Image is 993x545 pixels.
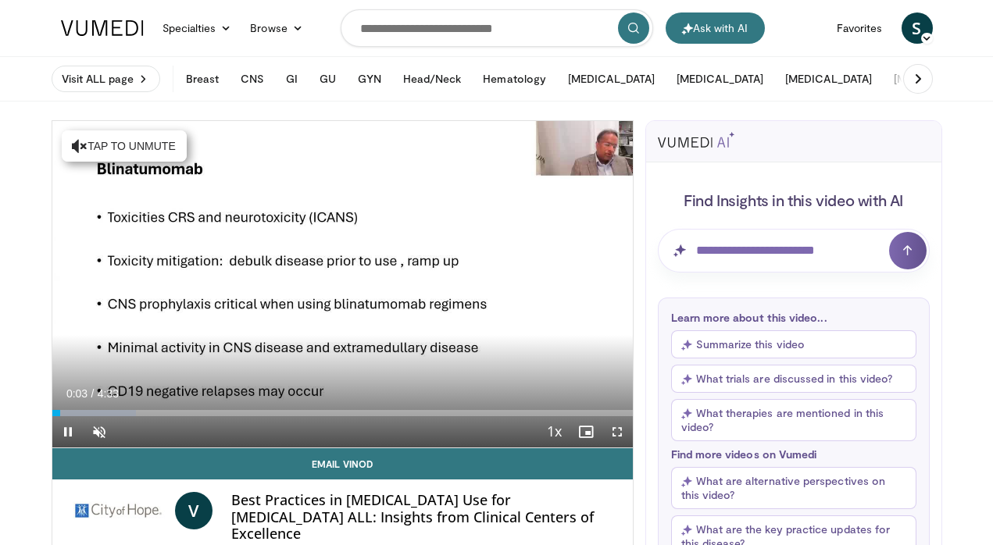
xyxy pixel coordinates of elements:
[91,387,95,400] span: /
[671,467,916,509] button: What are alternative perspectives on this video?
[52,121,633,448] video-js: Video Player
[52,416,84,447] button: Pause
[671,365,916,393] button: What trials are discussed in this video?
[671,330,916,358] button: Summarize this video
[658,132,734,148] img: vumedi-ai-logo.svg
[658,190,930,210] h4: Find Insights in this video with AI
[570,416,602,447] button: Enable picture-in-picture mode
[671,311,916,324] p: Learn more about this video...
[776,63,881,94] button: [MEDICAL_DATA]
[52,410,633,416] div: Progress Bar
[884,63,990,94] button: [MEDICAL_DATA]
[658,229,930,272] input: Question for AI
[61,20,144,36] img: VuMedi Logo
[602,416,633,447] button: Fullscreen
[277,63,307,94] button: GI
[341,9,653,47] input: Search topics, interventions
[241,12,313,44] a: Browse
[671,399,916,441] button: What therapies are mentioned in this video?
[231,63,273,94] button: CNS
[65,492,169,529] img: City of Hope
[177,63,228,94] button: Breast
[310,63,345,94] button: GU
[153,12,241,44] a: Specialties
[348,63,390,94] button: GYN
[98,387,119,400] span: 4:33
[52,448,633,479] a: Email Vinod
[667,63,773,94] button: [MEDICAL_DATA]
[902,12,933,44] a: S
[666,12,765,44] button: Ask with AI
[231,492,620,543] h4: Best Practices in [MEDICAL_DATA] Use for [MEDICAL_DATA] ALL: Insights from Clinical Centers of Ex...
[66,387,88,400] span: 0:03
[559,63,664,94] button: [MEDICAL_DATA]
[175,492,213,529] a: V
[473,63,555,94] button: Hematology
[84,416,115,447] button: Unmute
[394,63,471,94] button: Head/Neck
[62,130,187,162] button: Tap to unmute
[671,447,916,461] p: Find more videos on Vumedi
[827,12,892,44] a: Favorites
[539,416,570,447] button: Playback Rate
[52,66,160,92] a: Visit ALL page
